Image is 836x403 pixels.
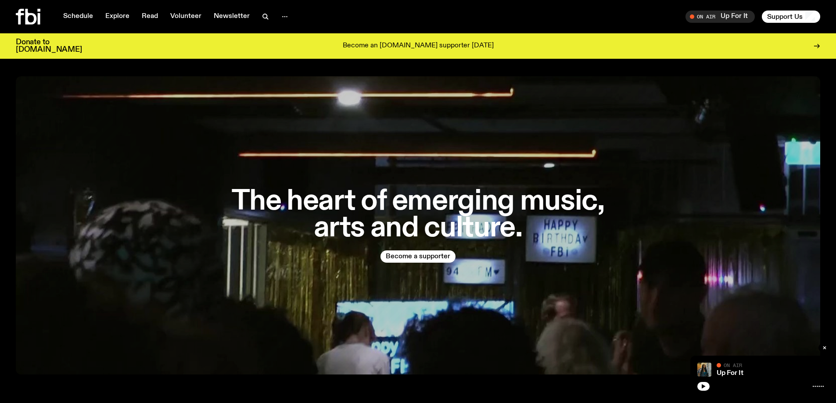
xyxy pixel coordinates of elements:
[100,11,135,23] a: Explore
[16,39,82,53] h3: Donate to [DOMAIN_NAME]
[58,11,98,23] a: Schedule
[717,370,743,377] a: Up For It
[697,363,711,377] img: Ify - a Brown Skin girl with black braided twists, looking up to the side with her tongue stickin...
[724,362,742,368] span: On Air
[165,11,207,23] a: Volunteer
[208,11,255,23] a: Newsletter
[767,13,803,21] span: Support Us
[222,188,615,242] h1: The heart of emerging music, arts and culture.
[343,42,494,50] p: Become an [DOMAIN_NAME] supporter [DATE]
[762,11,820,23] button: Support Us
[380,250,456,263] button: Become a supporter
[685,11,755,23] button: On AirUp For It
[136,11,163,23] a: Read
